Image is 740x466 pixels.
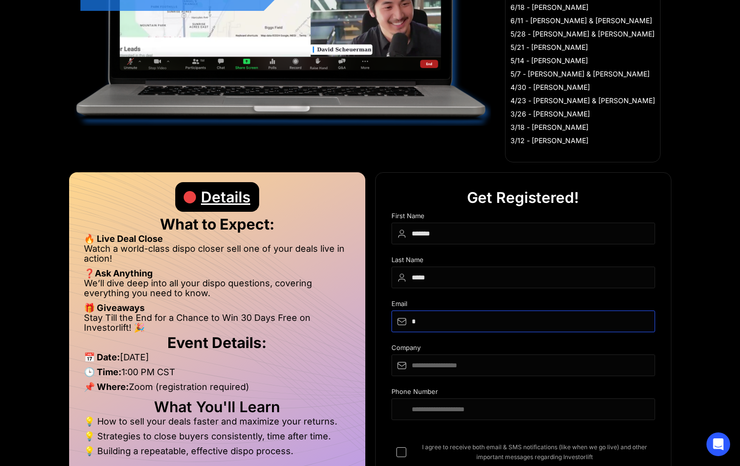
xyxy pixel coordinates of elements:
[84,352,351,367] li: [DATE]
[391,388,655,398] div: Phone Number
[84,244,351,269] li: Watch a world-class dispo closer sell one of your deals live in action!
[84,303,145,313] strong: 🎁 Giveaways
[84,268,153,278] strong: ❓Ask Anything
[391,300,655,311] div: Email
[84,352,120,362] strong: 📅 Date:
[84,402,351,412] h2: What You'll Learn
[84,313,351,333] li: Stay Till the End for a Chance to Win 30 Days Free on Investorlift! 🎉
[84,417,351,431] li: 💡 How to sell your deals faster and maximize your returns.
[84,382,351,397] li: Zoom (registration required)
[201,182,250,212] div: Details
[84,278,351,303] li: We’ll dive deep into all your dispo questions, covering everything you need to know.
[84,367,351,382] li: 1:00 PM CST
[84,431,351,446] li: 💡 Strategies to close buyers consistently, time after time.
[391,256,655,267] div: Last Name
[467,183,579,212] div: Get Registered!
[84,233,163,244] strong: 🔥 Live Deal Close
[391,344,655,354] div: Company
[84,446,351,456] li: 💡 Building a repeatable, effective dispo process.
[167,334,267,351] strong: Event Details:
[391,212,655,223] div: First Name
[414,442,655,462] span: I agree to receive both email & SMS notifications (like when we go live) and other important mess...
[84,367,121,377] strong: 🕒 Time:
[84,382,129,392] strong: 📌 Where:
[706,432,730,456] div: Open Intercom Messenger
[160,215,274,233] strong: What to Expect:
